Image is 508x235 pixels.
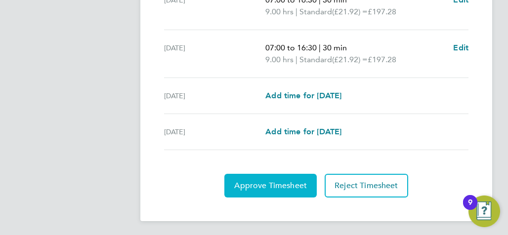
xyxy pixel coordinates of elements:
[265,90,341,102] a: Add time for [DATE]
[265,127,341,136] span: Add time for [DATE]
[368,7,396,16] span: £197.28
[319,43,321,52] span: |
[296,55,297,64] span: |
[468,196,500,227] button: Open Resource Center, 9 new notifications
[453,42,468,54] a: Edit
[332,7,368,16] span: (£21.92) =
[164,90,265,102] div: [DATE]
[234,181,307,191] span: Approve Timesheet
[299,54,332,66] span: Standard
[265,7,294,16] span: 9.00 hrs
[323,43,347,52] span: 30 min
[265,55,294,64] span: 9.00 hrs
[325,174,408,197] button: Reject Timesheet
[224,174,317,197] button: Approve Timesheet
[164,42,265,66] div: [DATE]
[468,202,472,215] div: 9
[296,7,297,16] span: |
[265,126,341,138] a: Add time for [DATE]
[299,6,332,18] span: Standard
[332,55,368,64] span: (£21.92) =
[453,43,468,52] span: Edit
[164,126,265,138] div: [DATE]
[368,55,396,64] span: £197.28
[335,181,398,191] span: Reject Timesheet
[265,43,317,52] span: 07:00 to 16:30
[265,91,341,100] span: Add time for [DATE]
